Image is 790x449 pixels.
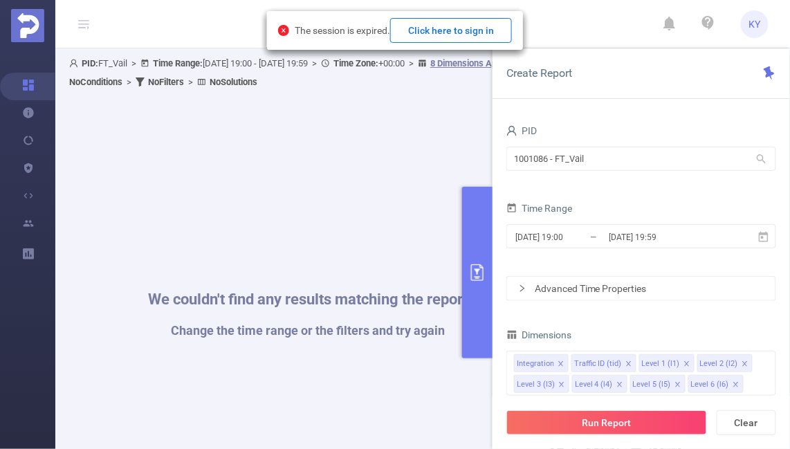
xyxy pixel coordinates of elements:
li: Level 6 (l6) [688,375,744,393]
li: Level 2 (l2) [697,354,753,372]
div: Level 5 (l5) [633,376,671,394]
i: icon: close [558,360,564,369]
img: Protected Media [11,9,44,42]
li: Level 5 (l5) [630,375,686,393]
i: icon: close [558,381,565,390]
li: Level 3 (l3) [514,375,569,393]
span: Dimensions [506,329,571,340]
i: icon: close [674,381,681,390]
i: icon: close [683,360,690,369]
i: icon: user [69,59,82,68]
b: No Filters [148,77,184,87]
button: Clear [717,410,776,435]
span: FT_Vail [DATE] 19:00 - [DATE] 19:59 +00:00 [69,58,646,87]
input: Start date [514,228,626,246]
span: KY [749,10,761,38]
b: Time Zone: [333,58,378,68]
div: Traffic ID (tid) [574,355,622,373]
span: > [308,58,321,68]
div: Level 2 (l2) [700,355,738,373]
div: Level 6 (l6) [691,376,729,394]
i: icon: close [742,360,748,369]
i: icon: close [616,381,623,390]
span: PID [506,125,537,136]
span: Create Report [506,66,572,80]
i: icon: close [625,360,632,369]
div: Level 1 (l1) [642,355,680,373]
button: Run Report [506,410,707,435]
li: Traffic ID (tid) [571,354,636,372]
b: Time Range: [153,58,203,68]
span: > [184,77,197,87]
input: End date [607,228,719,246]
span: > [127,58,140,68]
b: PID: [82,58,98,68]
i: icon: right [518,284,526,293]
i: icon: user [506,125,517,136]
div: Level 4 (l4) [575,376,613,394]
div: Level 3 (l3) [517,376,555,394]
u: 8 Dimensions Applied [430,58,515,68]
li: Integration [514,354,569,372]
li: Level 1 (l1) [639,354,695,372]
h1: We couldn't find any results matching the report [148,292,468,307]
div: icon: rightAdvanced Time Properties [507,277,775,300]
b: No Solutions [210,77,257,87]
button: Click here to sign in [390,18,512,43]
span: > [405,58,418,68]
i: icon: close [733,381,740,390]
li: Level 4 (l4) [572,375,627,393]
i: icon: close-circle [278,25,289,36]
span: > [122,77,136,87]
span: Time Range [506,203,572,214]
span: The session is expired. [295,25,512,36]
h1: Change the time range or the filters and try again [148,324,468,337]
div: Integration [517,355,554,373]
b: No Conditions [69,77,122,87]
